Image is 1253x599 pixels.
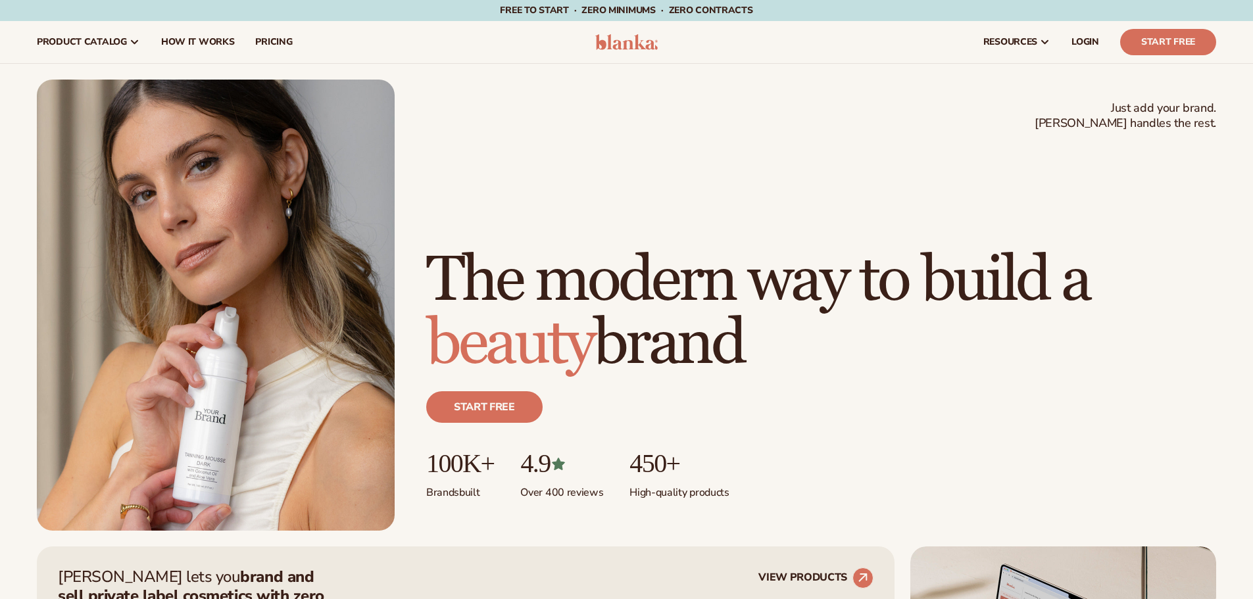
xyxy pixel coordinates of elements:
[520,478,603,500] p: Over 400 reviews
[255,37,292,47] span: pricing
[973,21,1061,63] a: resources
[426,305,593,382] span: beauty
[426,478,494,500] p: Brands built
[629,449,729,478] p: 450+
[426,249,1216,375] h1: The modern way to build a brand
[426,449,494,478] p: 100K+
[595,34,658,50] img: logo
[520,449,603,478] p: 4.9
[1035,101,1216,132] span: Just add your brand. [PERSON_NAME] handles the rest.
[151,21,245,63] a: How It Works
[1061,21,1110,63] a: LOGIN
[1071,37,1099,47] span: LOGIN
[1120,29,1216,55] a: Start Free
[245,21,303,63] a: pricing
[983,37,1037,47] span: resources
[26,21,151,63] a: product catalog
[629,478,729,500] p: High-quality products
[37,80,395,531] img: Female holding tanning mousse.
[161,37,235,47] span: How It Works
[500,4,752,16] span: Free to start · ZERO minimums · ZERO contracts
[426,391,543,423] a: Start free
[758,567,873,588] a: VIEW PRODUCTS
[37,37,127,47] span: product catalog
